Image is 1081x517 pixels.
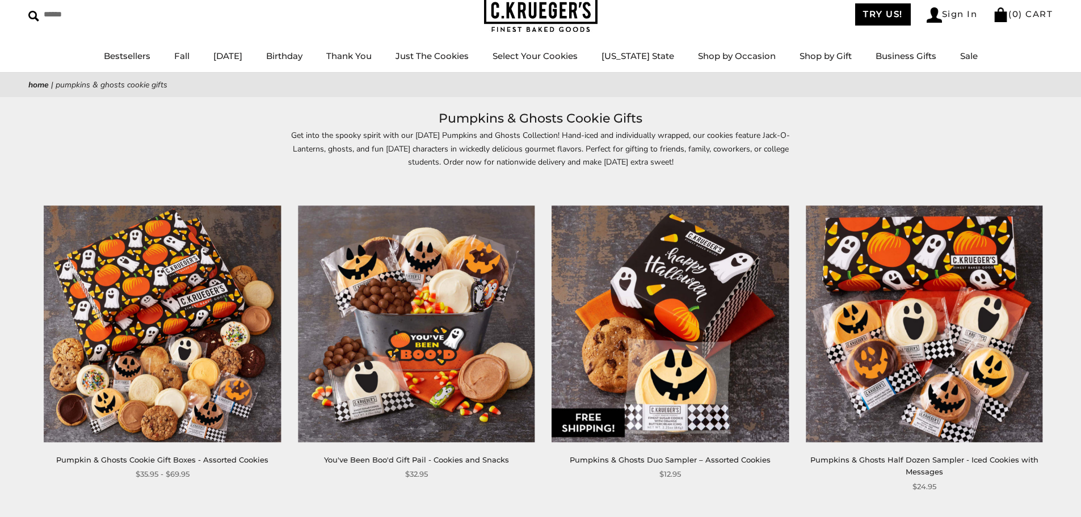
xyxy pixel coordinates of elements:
img: Bag [993,7,1008,22]
a: Sale [960,51,978,61]
a: [US_STATE] State [602,51,674,61]
span: | [51,79,53,90]
img: Pumpkins & Ghosts Half Dozen Sampler - Iced Cookies with Messages [806,205,1042,442]
a: Pumpkin & Ghosts Cookie Gift Boxes - Assorted Cookies [56,455,268,464]
span: 0 [1012,9,1019,19]
a: Fall [174,51,190,61]
a: (0) CART [993,9,1053,19]
a: Pumpkins & Ghosts Half Dozen Sampler - Iced Cookies with Messages [810,455,1038,476]
nav: breadcrumbs [28,78,1053,91]
a: Select Your Cookies [493,51,578,61]
a: [DATE] [213,51,242,61]
a: Shop by Gift [800,51,852,61]
a: Bestsellers [104,51,150,61]
img: Pumpkin & Ghosts Cookie Gift Boxes - Assorted Cookies [44,205,281,442]
a: Just The Cookies [396,51,469,61]
a: Thank You [326,51,372,61]
img: Search [28,11,39,22]
img: Pumpkins & Ghosts Duo Sampler – Assorted Cookies [552,205,789,442]
span: $32.95 [405,468,428,480]
iframe: Sign Up via Text for Offers [9,474,117,508]
span: Pumpkins & Ghosts Cookie Gifts [56,79,167,90]
span: $12.95 [659,468,681,480]
a: Shop by Occasion [698,51,776,61]
a: Pumpkins & Ghosts Duo Sampler – Assorted Cookies [570,455,771,464]
a: TRY US! [855,3,911,26]
a: Home [28,79,49,90]
a: Birthday [266,51,302,61]
a: Sign In [927,7,978,23]
a: Business Gifts [876,51,936,61]
img: Account [927,7,942,23]
img: You've Been Boo'd Gift Pail - Cookies and Snacks [298,205,535,442]
input: Search [28,6,163,23]
span: $24.95 [912,481,936,493]
h1: Pumpkins & Ghosts Cookie Gifts [45,108,1036,129]
span: $35.95 - $69.95 [136,468,190,480]
a: You've Been Boo'd Gift Pail - Cookies and Snacks [324,455,509,464]
p: Get into the spooky spirit with our [DATE] Pumpkins and Ghosts Collection! Hand-iced and individu... [280,129,802,168]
